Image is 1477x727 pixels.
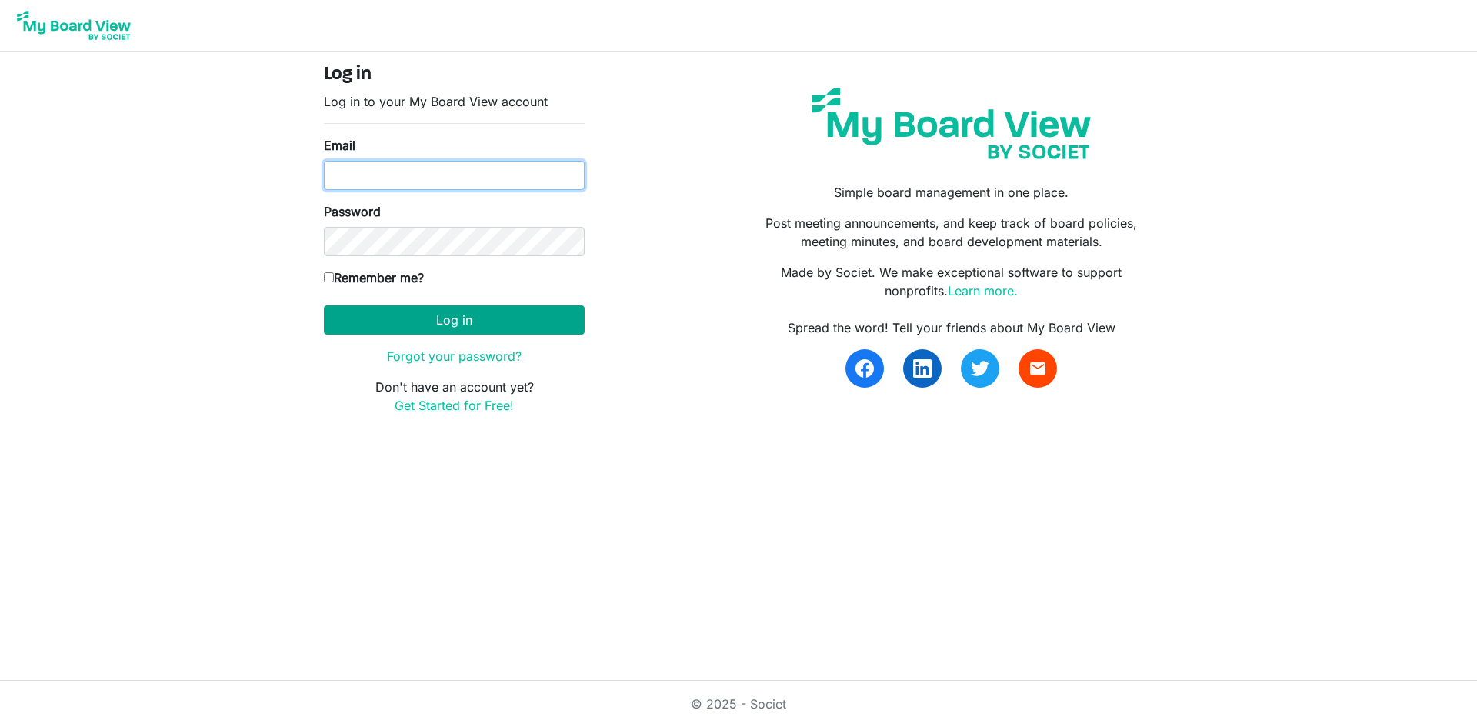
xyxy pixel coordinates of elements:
[971,359,989,378] img: twitter.svg
[395,398,514,413] a: Get Started for Free!
[750,263,1153,300] p: Made by Societ. We make exceptional software to support nonprofits.
[948,283,1018,298] a: Learn more.
[324,136,355,155] label: Email
[691,696,786,712] a: © 2025 - Societ
[855,359,874,378] img: facebook.svg
[324,305,585,335] button: Log in
[324,64,585,86] h4: Log in
[800,76,1102,171] img: my-board-view-societ.svg
[12,6,135,45] img: My Board View Logo
[324,202,381,221] label: Password
[750,318,1153,337] div: Spread the word! Tell your friends about My Board View
[387,348,522,364] a: Forgot your password?
[913,359,932,378] img: linkedin.svg
[750,214,1153,251] p: Post meeting announcements, and keep track of board policies, meeting minutes, and board developm...
[324,268,424,287] label: Remember me?
[1029,359,1047,378] span: email
[324,272,334,282] input: Remember me?
[324,92,585,111] p: Log in to your My Board View account
[750,183,1153,202] p: Simple board management in one place.
[324,378,585,415] p: Don't have an account yet?
[1019,349,1057,388] a: email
